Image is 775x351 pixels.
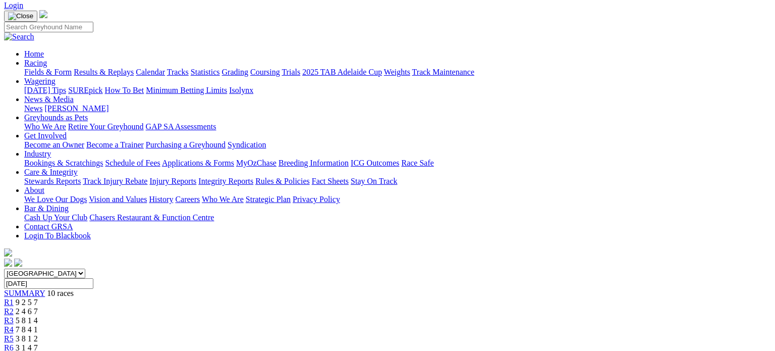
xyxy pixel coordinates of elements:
[149,177,196,185] a: Injury Reports
[202,195,244,204] a: Who We Are
[24,195,763,204] div: About
[68,86,102,94] a: SUREpick
[4,259,12,267] img: facebook.svg
[351,177,397,185] a: Stay On Track
[384,68,410,76] a: Weights
[24,159,103,167] a: Bookings & Scratchings
[24,177,763,186] div: Care & Integrity
[4,325,14,334] a: R4
[279,159,349,167] a: Breeding Information
[24,186,44,194] a: About
[4,298,14,307] a: R1
[24,86,66,94] a: [DATE] Tips
[4,334,14,343] a: R5
[24,68,72,76] a: Fields & Form
[24,213,763,222] div: Bar & Dining
[83,177,147,185] a: Track Injury Rebate
[162,159,234,167] a: Applications & Forms
[246,195,291,204] a: Strategic Plan
[24,213,87,222] a: Cash Up Your Club
[136,68,165,76] a: Calendar
[255,177,310,185] a: Rules & Policies
[68,122,144,131] a: Retire Your Greyhound
[24,140,84,149] a: Become an Owner
[24,204,69,213] a: Bar & Dining
[302,68,382,76] a: 2025 TAB Adelaide Cup
[4,11,37,22] button: Toggle navigation
[401,159,433,167] a: Race Safe
[44,104,108,113] a: [PERSON_NAME]
[4,289,45,297] a: SUMMARY
[282,68,300,76] a: Trials
[24,113,88,122] a: Greyhounds as Pets
[105,86,144,94] a: How To Bet
[24,95,74,104] a: News & Media
[86,140,144,149] a: Become a Trainer
[236,159,276,167] a: MyOzChase
[16,316,38,325] span: 5 8 1 4
[149,195,173,204] a: History
[16,298,38,307] span: 9 2 5 7
[24,49,44,58] a: Home
[24,122,763,131] div: Greyhounds as Pets
[24,149,51,158] a: Industry
[105,159,160,167] a: Schedule of Fees
[175,195,200,204] a: Careers
[24,104,763,113] div: News & Media
[4,278,93,289] input: Select date
[24,140,763,149] div: Get Involved
[146,86,227,94] a: Minimum Betting Limits
[14,259,22,267] img: twitter.svg
[89,213,214,222] a: Chasers Restaurant & Function Centre
[146,140,226,149] a: Purchasing a Greyhound
[89,195,147,204] a: Vision and Values
[222,68,248,76] a: Grading
[74,68,134,76] a: Results & Replays
[16,307,38,316] span: 2 4 6 7
[191,68,220,76] a: Statistics
[24,59,47,67] a: Racing
[24,104,42,113] a: News
[24,195,87,204] a: We Love Our Dogs
[312,177,349,185] a: Fact Sheets
[24,222,73,231] a: Contact GRSA
[16,334,38,343] span: 3 8 1 2
[198,177,253,185] a: Integrity Reports
[39,10,47,18] img: logo-grsa-white.png
[293,195,340,204] a: Privacy Policy
[24,131,67,140] a: Get Involved
[4,1,23,10] a: Login
[146,122,216,131] a: GAP SA Assessments
[4,248,12,257] img: logo-grsa-white.png
[24,122,66,131] a: Who We Are
[24,231,91,240] a: Login To Blackbook
[228,140,266,149] a: Syndication
[24,77,56,85] a: Wagering
[4,316,14,325] a: R3
[229,86,253,94] a: Isolynx
[351,159,399,167] a: ICG Outcomes
[8,12,33,20] img: Close
[24,68,763,77] div: Racing
[4,307,14,316] a: R2
[24,177,81,185] a: Stewards Reports
[167,68,189,76] a: Tracks
[4,22,93,32] input: Search
[16,325,38,334] span: 7 8 4 1
[47,289,74,297] span: 10 races
[412,68,474,76] a: Track Maintenance
[24,168,78,176] a: Care & Integrity
[24,86,763,95] div: Wagering
[250,68,280,76] a: Coursing
[24,159,763,168] div: Industry
[4,32,34,41] img: Search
